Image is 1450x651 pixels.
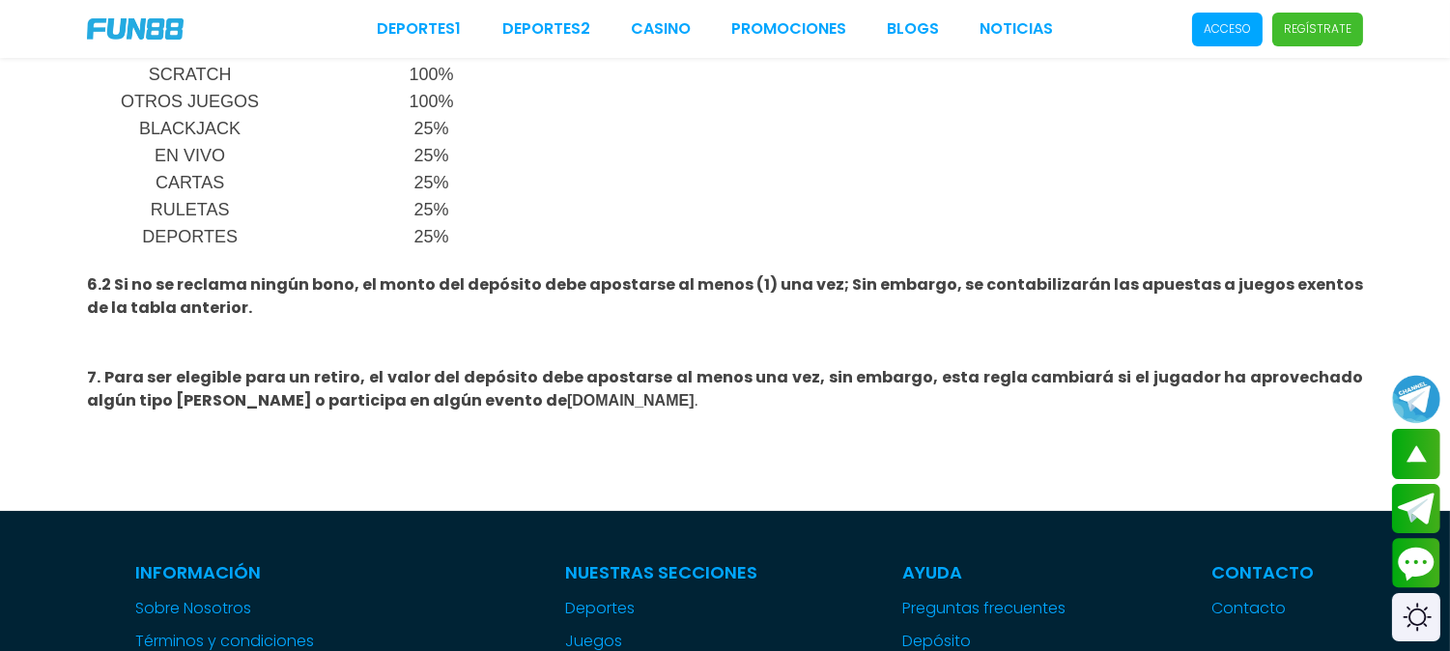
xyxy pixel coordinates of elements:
[378,17,462,41] a: Deportes1
[414,227,449,246] span: 25%
[142,227,238,246] span: DEPORTES
[151,200,230,219] span: RULETAS
[156,173,224,192] span: CARTAS
[149,65,232,84] span: SCRATCH
[566,597,758,620] a: Deportes
[903,597,1067,620] a: Preguntas frecuentes
[410,92,454,111] span: 100%
[1212,597,1315,620] a: Contacto
[1392,429,1440,479] button: scroll up
[566,559,758,585] p: Nuestras Secciones
[567,392,695,409] strong: [DOMAIN_NAME]
[1392,484,1440,534] button: Join telegram
[136,597,421,620] a: Sobre Nosotros
[980,17,1053,41] a: NOTICIAS
[695,392,698,409] span: .
[121,92,259,111] span: OTROS JUEGOS
[414,119,449,138] span: 25%
[1212,559,1315,585] p: Contacto
[87,366,1363,411] strong: 7. Para ser elegible para un retiro, el valor del depósito debe apostarse al menos una vez, sin e...
[1392,593,1440,641] div: Switch theme
[1284,20,1351,38] p: Regístrate
[1392,538,1440,588] button: Contact customer service
[731,17,846,41] a: Promociones
[502,17,590,41] a: Deportes2
[414,146,449,165] span: 25%
[1204,20,1251,38] p: Acceso
[414,200,449,219] span: 25%
[139,119,241,138] span: BLACKJACK
[903,559,1067,585] p: Ayuda
[87,18,184,40] img: Company Logo
[414,173,449,192] span: 25%
[887,17,939,41] a: BLOGS
[136,559,421,585] p: Información
[87,273,1363,319] strong: 6.2 Si no se reclama ningún bono, el monto del depósito debe apostarse al menos (1) una vez; Sin ...
[631,17,691,41] a: CASINO
[410,65,454,84] span: 100%
[1392,374,1440,424] button: Join telegram channel
[155,146,225,165] span: EN VIVO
